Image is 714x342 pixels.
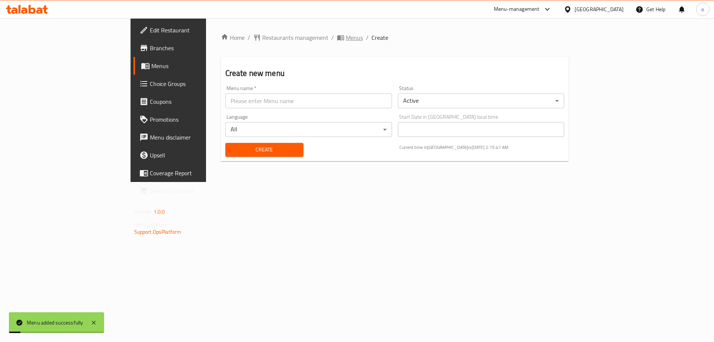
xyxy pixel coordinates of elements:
[134,220,168,229] span: Get support on:
[134,21,250,39] a: Edit Restaurant
[231,145,297,154] span: Create
[150,26,244,35] span: Edit Restaurant
[134,75,250,93] a: Choice Groups
[150,44,244,52] span: Branches
[150,133,244,142] span: Menu disclaimer
[151,61,244,70] span: Menus
[398,93,565,108] div: Active
[154,207,165,217] span: 1.0.0
[150,186,244,195] span: Grocery Checklist
[331,33,334,42] li: /
[225,68,565,79] h2: Create new menu
[150,97,244,106] span: Coupons
[134,39,250,57] a: Branches
[150,115,244,124] span: Promotions
[134,93,250,111] a: Coupons
[134,111,250,128] a: Promotions
[372,33,388,42] span: Create
[337,33,363,42] a: Menus
[150,169,244,178] span: Coverage Report
[701,5,704,13] span: o
[346,33,363,42] span: Menus
[399,144,565,151] p: Current time in [GEOGRAPHIC_DATA] is [DATE] 2:15:41 AM
[150,151,244,160] span: Upsell
[134,146,250,164] a: Upsell
[262,33,328,42] span: Restaurants management
[221,33,569,42] nav: breadcrumb
[134,182,250,200] a: Grocery Checklist
[134,57,250,75] a: Menus
[225,122,392,137] div: All
[494,5,540,14] div: Menu-management
[134,164,250,182] a: Coverage Report
[225,143,303,157] button: Create
[27,319,83,327] div: Menu added successfully
[150,79,244,88] span: Choice Groups
[366,33,369,42] li: /
[134,227,181,237] a: Support.OpsPlatform
[253,33,328,42] a: Restaurants management
[134,207,152,217] span: Version:
[575,5,624,13] div: [GEOGRAPHIC_DATA]
[225,93,392,108] input: Please enter Menu name
[134,128,250,146] a: Menu disclaimer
